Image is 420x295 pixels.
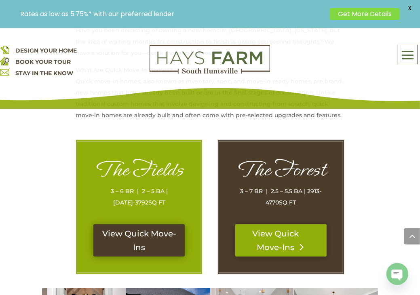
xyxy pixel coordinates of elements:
[235,158,327,185] h1: The Forest
[20,10,326,18] p: Rates as low as 5.75%* with our preferred lender
[15,70,73,77] a: STAY IN THE KNOW
[150,68,270,76] a: hays farm homes huntsville development
[330,8,400,20] a: Get More Details
[279,199,296,206] span: SQ FT
[150,45,270,74] img: Logo
[93,224,185,257] a: View Quick Move-Ins
[15,58,71,65] a: BOOK YOUR TOUR
[93,158,185,185] h1: The Fields
[235,185,327,208] p: 3 – 7 BR | 2.5 – 5.5 BA | 2913-4770
[15,47,77,54] a: DESIGN YOUR HOME
[404,2,416,14] span: X
[111,188,168,206] span: 3 – 6 BR | 2 – 5 BA | [DATE]-3792
[235,224,327,257] a: View Quick Move-Ins
[148,199,165,206] span: SQ FT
